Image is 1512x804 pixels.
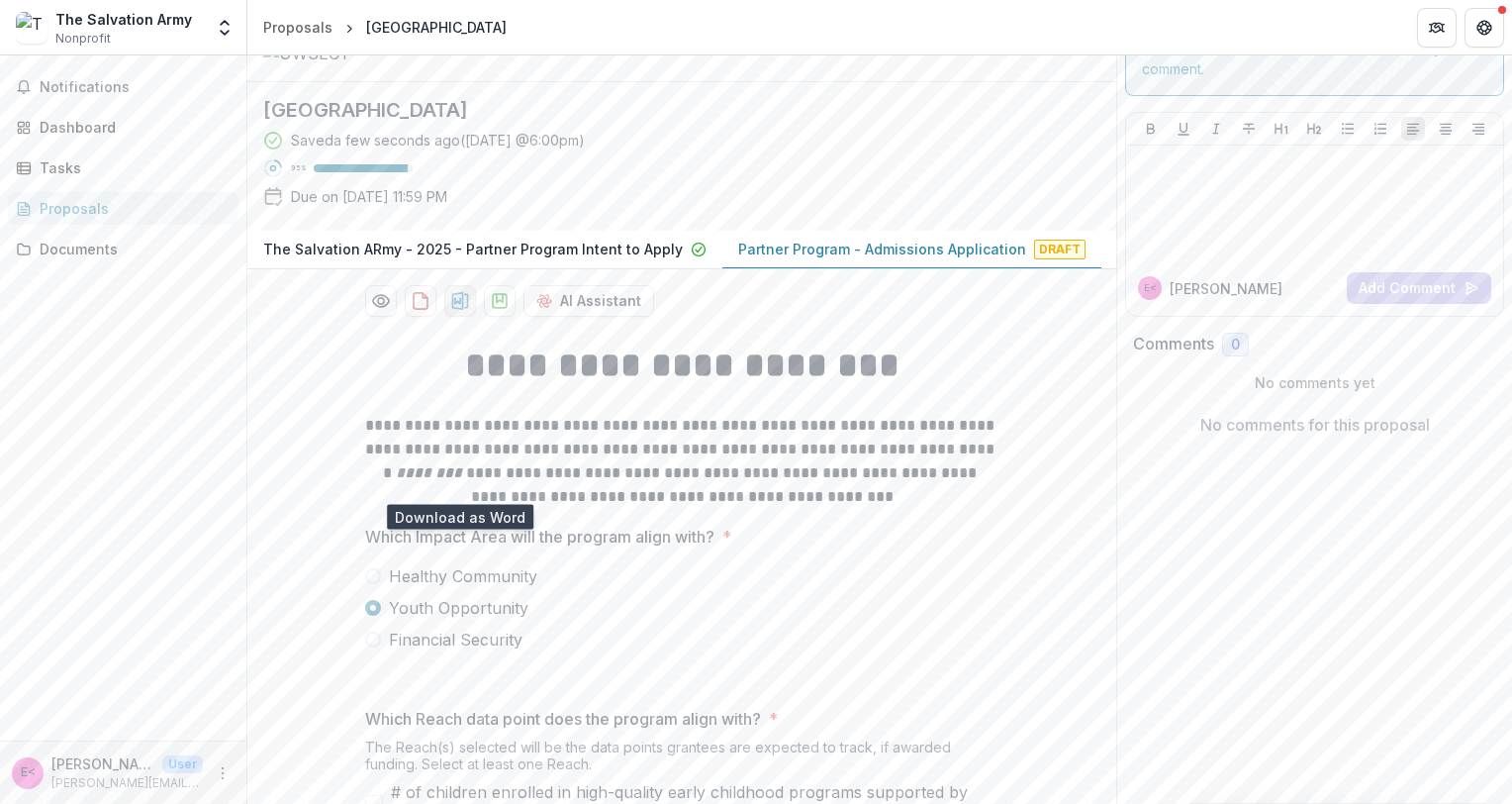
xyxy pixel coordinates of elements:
div: Proposals [263,17,332,38]
p: [PERSON_NAME][EMAIL_ADDRESS][PERSON_NAME][DOMAIN_NAME] [51,774,203,792]
span: Youth Opportunity [389,596,528,620]
div: The Reach(s) selected will be the data points grantees are expected to track, if awarded funding.... [365,739,998,780]
p: [PERSON_NAME] [PERSON_NAME] <[PERSON_NAME][EMAIL_ADDRESS][PERSON_NAME][DOMAIN_NAME]> [51,754,154,774]
button: Align Right [1466,117,1490,141]
p: User [162,755,203,773]
span: Notifications [40,79,231,96]
button: More [211,761,235,785]
a: Documents [8,233,238,265]
div: Saved a few seconds ago ( [DATE] @ 6:00pm ) [291,130,585,151]
nav: breadcrumb [255,13,515,42]
p: Partner Program - Admissions Application [738,239,1026,259]
p: No comments for this proposal [1200,413,1430,437]
span: Financial Security [389,628,522,652]
span: 0 [1231,337,1240,353]
a: Proposals [8,192,238,225]
a: Tasks [8,151,238,184]
p: Which Reach data point does the program align with? [365,707,761,731]
button: download-proposal [405,285,436,317]
button: Ordered List [1369,117,1392,141]
span: Healthy Community [389,564,537,588]
h2: [GEOGRAPHIC_DATA] [263,98,1069,122]
button: Heading 1 [1270,117,1293,141]
div: [GEOGRAPHIC_DATA] [366,17,507,38]
div: Proposals [40,198,223,219]
button: Align Center [1434,117,1458,141]
button: download-proposal [484,285,516,317]
p: The Salvation ARmy - 2025 - Partner Program Intent to Apply [263,239,683,259]
span: Nonprofit [55,30,111,48]
button: Underline [1172,117,1195,141]
button: Preview d084f07a-dd34-447f-8b3f-2ca3a7e10444-1.pdf [365,285,397,317]
div: Elizabeth Pond Reza <elizabeth.reza@use.salvationarmy.org> [1144,283,1157,293]
p: Which Impact Area will the program align with? [365,525,714,549]
button: Partners [1417,8,1457,48]
span: Draft [1034,240,1086,259]
div: The Salvation Army [55,9,192,30]
button: Get Help [1465,8,1504,48]
button: Bullet List [1336,117,1360,141]
p: Due on [DATE] 11:59 PM [291,186,447,207]
a: Dashboard [8,111,238,144]
p: No comments yet [1133,372,1496,393]
p: 95 % [291,161,306,175]
button: Strike [1237,117,1261,141]
button: Bold [1139,117,1163,141]
div: Dashboard [40,117,223,138]
button: Notifications [8,71,238,103]
button: Italicize [1204,117,1228,141]
button: Align Left [1401,117,1425,141]
p: [PERSON_NAME] [1170,278,1282,299]
div: Tasks [40,157,223,178]
button: Add Comment [1347,272,1491,304]
div: Elizabeth Pond Reza <elizabeth.reza@use.salvationarmy.org> [21,766,36,779]
button: download-proposal [444,285,476,317]
button: Heading 2 [1302,117,1326,141]
img: The Salvation Army [16,12,47,44]
div: Documents [40,239,223,259]
h2: Comments [1133,335,1214,353]
button: AI Assistant [523,285,654,317]
button: Open entity switcher [211,8,238,48]
a: Proposals [255,13,340,42]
